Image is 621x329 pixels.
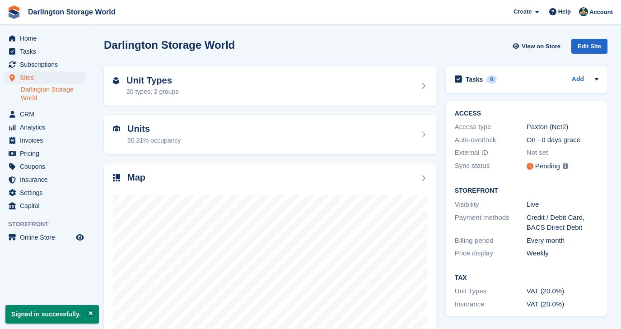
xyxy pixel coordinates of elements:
[455,161,527,172] div: Sync status
[104,115,437,154] a: Units 60.31% occupancy
[20,134,74,147] span: Invoices
[527,199,598,210] div: Live
[126,75,178,86] h2: Unit Types
[455,199,527,210] div: Visibility
[571,39,607,54] div: Edit Site
[5,121,85,134] a: menu
[511,39,564,54] a: View on Store
[24,5,119,19] a: Darlington Storage World
[527,236,598,246] div: Every month
[104,66,437,106] a: Unit Types 20 types, 2 groups
[535,161,560,171] div: Pending
[127,124,181,134] h2: Units
[455,122,527,132] div: Access type
[5,173,85,186] a: menu
[113,174,120,181] img: map-icn-33ee37083ee616e46c38cad1a60f524a97daa1e2b2c8c0bc3eb3415660979fc1.svg
[113,125,120,132] img: unit-icn-7be61d7bf1b0ce9d3e12c5938cc71ed9869f7b940bace4675aadf7bd6d80202e.svg
[20,108,74,120] span: CRM
[20,186,74,199] span: Settings
[455,187,598,195] h2: Storefront
[20,199,74,212] span: Capital
[579,7,588,16] img: Jake Doyle
[527,213,598,233] div: Credit / Debit Card, BACS Direct Debit
[5,186,85,199] a: menu
[455,274,598,282] h2: Tax
[5,58,85,71] a: menu
[563,163,568,169] img: icon-info-grey-7440780725fd019a000dd9b08b2336e03edf1995a4989e88bcd33f0948082b44.svg
[5,231,85,244] a: menu
[5,305,99,324] p: Signed in successfully.
[5,160,85,173] a: menu
[455,148,527,158] div: External ID
[20,32,74,45] span: Home
[5,147,85,160] a: menu
[127,172,145,183] h2: Map
[5,71,85,84] a: menu
[20,147,74,160] span: Pricing
[522,42,560,51] span: View on Store
[75,232,85,243] a: Preview store
[20,160,74,173] span: Coupons
[21,85,85,102] a: Darlington Storage World
[455,248,527,259] div: Price display
[20,58,74,71] span: Subscriptions
[455,110,598,117] h2: ACCESS
[5,134,85,147] a: menu
[5,32,85,45] a: menu
[466,75,483,83] h2: Tasks
[527,248,598,259] div: Weekly
[20,231,74,244] span: Online Store
[455,286,527,297] div: Unit Types
[126,87,178,97] div: 20 types, 2 groups
[527,122,598,132] div: Paxton (Net2)
[527,148,598,158] div: Not set
[571,39,607,57] a: Edit Site
[527,286,598,297] div: VAT (20.0%)
[572,74,584,85] a: Add
[20,71,74,84] span: Sites
[20,173,74,186] span: Insurance
[127,136,181,145] div: 60.31% occupancy
[5,108,85,120] a: menu
[20,45,74,58] span: Tasks
[455,236,527,246] div: Billing period
[455,213,527,233] div: Payment methods
[514,7,532,16] span: Create
[104,39,235,51] h2: Darlington Storage World
[527,135,598,145] div: On - 0 days grace
[455,299,527,310] div: Insurance
[20,121,74,134] span: Analytics
[5,199,85,212] a: menu
[7,5,21,19] img: stora-icon-8386f47178a22dfd0bd8f6a31ec36ba5ce8667c1dd55bd0f319d3a0aa187defe.svg
[5,45,85,58] a: menu
[558,7,571,16] span: Help
[8,220,90,229] span: Storefront
[455,135,527,145] div: Auto-overlock
[589,8,613,17] span: Account
[113,77,119,84] img: unit-type-icn-2b2737a686de81e16bb02015468b77c625bbabd49415b5ef34ead5e3b44a266d.svg
[486,75,497,83] div: 0
[527,299,598,310] div: VAT (20.0%)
